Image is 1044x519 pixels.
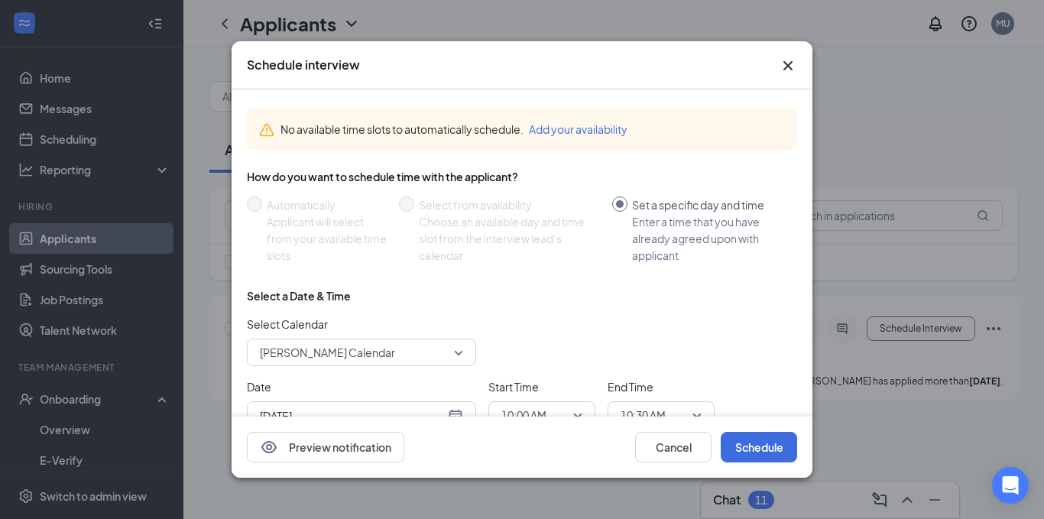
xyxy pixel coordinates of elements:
div: Applicant will select from your available time slots [267,213,387,264]
button: Schedule [721,432,797,462]
button: Add your availability [529,121,627,138]
button: Cancel [635,432,712,462]
button: EyePreview notification [247,432,404,462]
svg: Eye [260,438,278,456]
div: Set a specific day and time [632,196,785,213]
div: Enter a time that you have already agreed upon with applicant [632,213,785,264]
div: Choose an available day and time slot from the interview lead’s calendar [419,213,600,264]
span: 10:30 AM [621,404,666,427]
span: End Time [608,378,715,395]
div: Select from availability [419,196,600,213]
span: Date [247,378,476,395]
svg: Warning [259,122,274,138]
div: Automatically [267,196,387,213]
span: [PERSON_NAME] Calendar [260,341,395,364]
div: No available time slots to automatically schedule. [280,121,785,138]
span: Select Calendar [247,316,476,332]
h3: Schedule interview [247,57,360,73]
svg: Cross [779,57,797,75]
span: 10:00 AM [501,404,546,427]
div: Select a Date & Time [247,288,351,303]
span: Start Time [488,378,595,395]
input: Aug 27, 2025 [260,407,445,424]
button: Close [779,57,797,75]
div: How do you want to schedule time with the applicant? [247,169,797,184]
div: Open Intercom Messenger [992,467,1029,504]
